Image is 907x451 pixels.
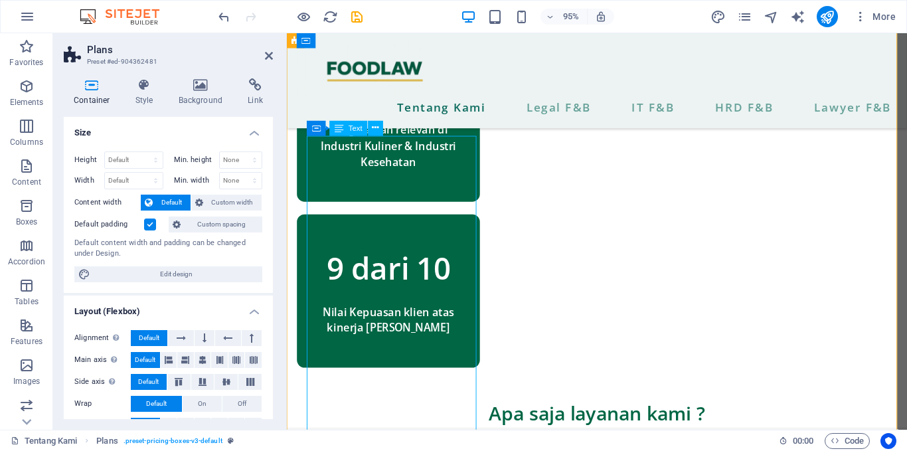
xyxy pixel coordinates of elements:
label: Fill [74,418,131,434]
span: Click to select. Double-click to edit [96,433,118,449]
label: Default padding [74,217,144,232]
h4: Size [64,117,273,141]
button: design [710,9,726,25]
button: Custom spacing [169,217,262,232]
span: Default [157,195,187,211]
a: Click to cancel selection. Double-click to open Pages [11,433,77,449]
p: Columns [10,137,43,147]
h4: Background [169,78,238,106]
label: Main axis [74,352,131,368]
button: publish [817,6,838,27]
h3: Preset #ed-904362481 [87,56,246,68]
button: On [183,396,222,412]
i: Reload page [323,9,338,25]
span: Code [831,433,864,449]
p: Elements [10,97,44,108]
button: Custom width [191,195,262,211]
button: undo [216,9,232,25]
h4: Container [64,78,125,106]
span: Default [138,374,159,390]
i: Pages (Ctrl+Alt+S) [737,9,752,25]
p: Favorites [9,57,43,68]
label: Alignment [74,330,131,346]
nav: breadcrumb [96,433,234,449]
span: Custom spacing [185,217,258,232]
span: Default [135,418,155,434]
h4: Layout (Flexbox) [64,296,273,319]
label: Min. width [174,177,219,184]
p: Boxes [16,217,38,227]
img: Editor Logo [76,9,176,25]
button: Default [141,195,191,211]
i: On resize automatically adjust zoom level to fit chosen device. [595,11,607,23]
i: This element is a customizable preset [228,437,234,444]
span: Default [146,396,167,412]
span: Default [135,352,155,368]
button: navigator [764,9,780,25]
span: 00 00 [793,433,813,449]
i: AI Writer [790,9,805,25]
button: Default [131,396,182,412]
h6: 95% [560,9,582,25]
span: Edit design [94,266,258,282]
p: Accordion [8,256,45,267]
label: Side axis [74,374,131,390]
button: Default [131,330,167,346]
i: Undo: Change text (Ctrl+Z) [216,9,232,25]
h4: Link [238,78,273,106]
i: Publish [819,9,835,25]
span: On [198,396,206,412]
button: Default [131,374,167,390]
span: Default [139,330,159,346]
span: : [802,436,804,446]
label: Wrap [74,396,131,412]
h6: Session time [779,433,814,449]
p: Content [12,177,41,187]
label: Min. height [174,156,219,163]
button: Default [131,352,160,368]
label: Height [74,156,104,163]
button: 95% [540,9,588,25]
p: Tables [15,296,39,307]
button: Edit design [74,266,262,282]
button: Default [131,418,160,434]
h4: Style [125,78,169,106]
button: pages [737,9,753,25]
label: Width [74,177,104,184]
button: text_generator [790,9,806,25]
h2: Plans [87,44,273,56]
button: Code [825,433,870,449]
span: More [854,10,896,23]
span: Custom width [207,195,258,211]
i: Save (Ctrl+S) [349,9,365,25]
label: Content width [74,195,141,211]
button: reload [322,9,338,25]
i: Navigator [764,9,779,25]
i: Design (Ctrl+Alt+Y) [710,9,726,25]
span: . preset-pricing-boxes-v3-default [124,433,222,449]
button: save [349,9,365,25]
p: Images [13,376,41,387]
button: Usercentrics [880,433,896,449]
span: Off [238,396,246,412]
div: Default content width and padding can be changed under Design. [74,238,262,260]
p: Features [11,336,42,347]
span: Text [349,125,363,132]
button: More [849,6,901,27]
button: Off [222,396,262,412]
